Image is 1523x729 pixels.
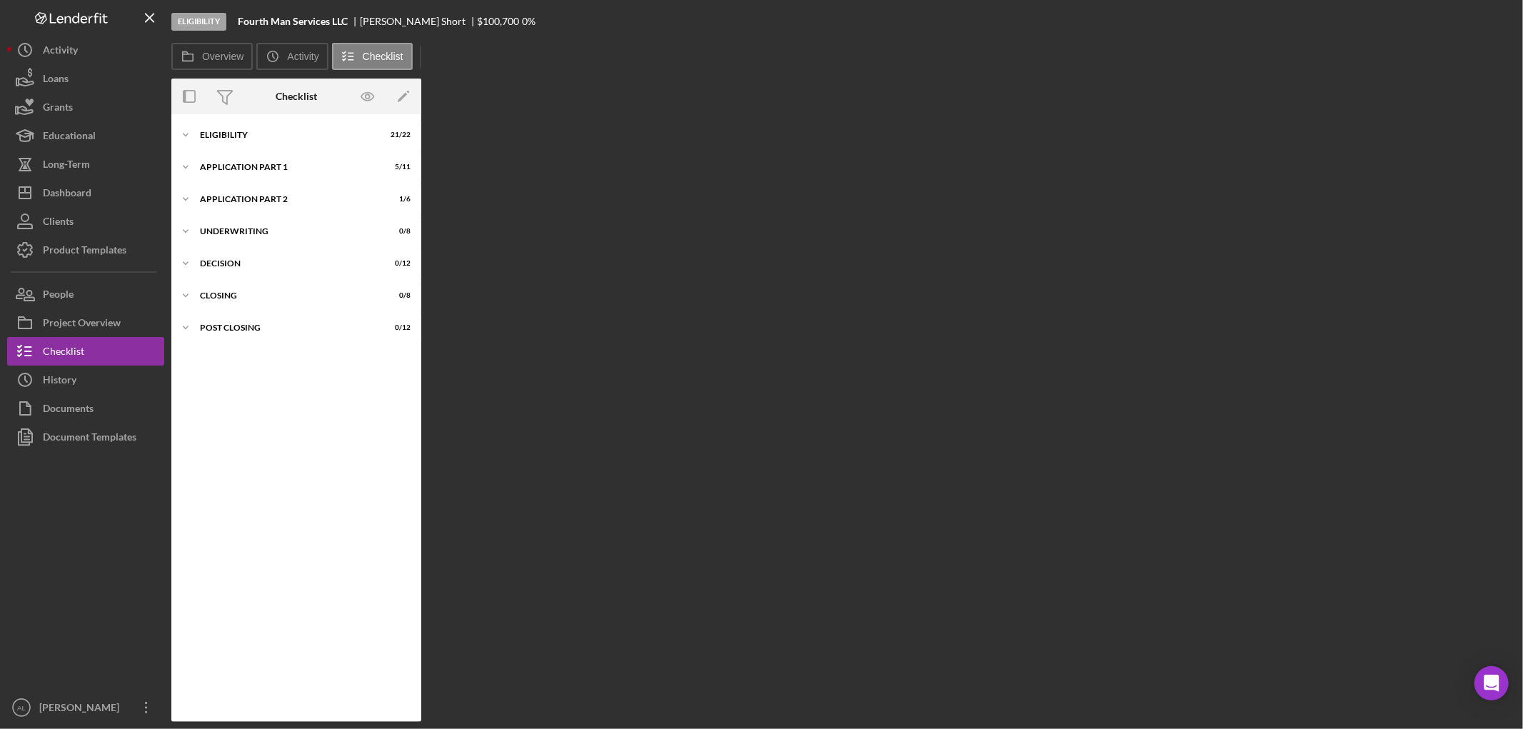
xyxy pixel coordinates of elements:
[385,195,411,203] div: 1 / 6
[200,323,375,332] div: Post Closing
[43,179,91,211] div: Dashboard
[7,366,164,394] button: History
[200,163,375,171] div: Application Part 1
[43,423,136,455] div: Document Templates
[171,43,253,70] button: Overview
[17,704,26,712] text: AL
[43,64,69,96] div: Loans
[256,43,328,70] button: Activity
[43,93,73,125] div: Grants
[7,36,164,64] button: Activity
[43,121,96,154] div: Educational
[7,236,164,264] button: Product Templates
[7,207,164,236] button: Clients
[43,308,121,341] div: Project Overview
[7,423,164,451] button: Document Templates
[200,131,375,139] div: Eligibility
[43,36,78,68] div: Activity
[43,394,94,426] div: Documents
[7,280,164,308] button: People
[385,323,411,332] div: 0 / 12
[43,366,76,398] div: History
[522,16,536,27] div: 0 %
[200,227,375,236] div: Underwriting
[332,43,413,70] button: Checklist
[36,693,129,725] div: [PERSON_NAME]
[7,150,164,179] button: Long-Term
[7,121,164,150] button: Educational
[200,195,375,203] div: Application Part 2
[171,13,226,31] div: Eligibility
[200,259,375,268] div: Decision
[43,150,90,182] div: Long-Term
[7,394,164,423] button: Documents
[43,207,74,239] div: Clients
[276,91,317,102] div: Checklist
[43,337,84,369] div: Checklist
[385,163,411,171] div: 5 / 11
[43,236,126,268] div: Product Templates
[7,93,164,121] button: Grants
[7,179,164,207] button: Dashboard
[385,131,411,139] div: 21 / 22
[7,337,164,366] button: Checklist
[385,227,411,236] div: 0 / 8
[478,15,520,27] span: $100,700
[7,693,164,722] button: AL[PERSON_NAME]
[1474,666,1509,700] div: Open Intercom Messenger
[7,308,164,337] button: Project Overview
[7,64,164,93] button: Loans
[360,16,478,27] div: [PERSON_NAME] Short
[363,51,403,62] label: Checklist
[287,51,318,62] label: Activity
[385,259,411,268] div: 0 / 12
[200,291,375,300] div: Closing
[202,51,243,62] label: Overview
[43,280,74,312] div: People
[385,291,411,300] div: 0 / 8
[238,16,348,27] b: Fourth Man Services LLC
